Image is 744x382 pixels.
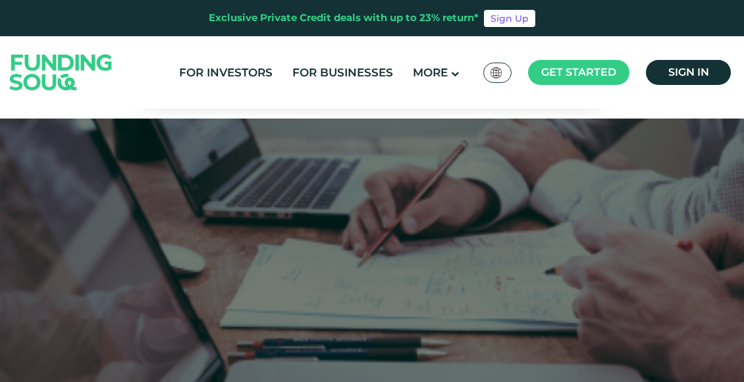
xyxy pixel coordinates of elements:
[491,67,502,78] img: SA Flag
[646,60,731,85] a: Sign in
[541,66,616,78] span: Get started
[484,10,535,27] a: Sign Up
[289,62,396,84] a: For Businesses
[413,66,448,79] span: More
[668,66,709,78] span: Sign in
[176,62,276,84] a: For Investors
[209,11,479,26] div: Exclusive Private Credit deals with up to 23% return*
